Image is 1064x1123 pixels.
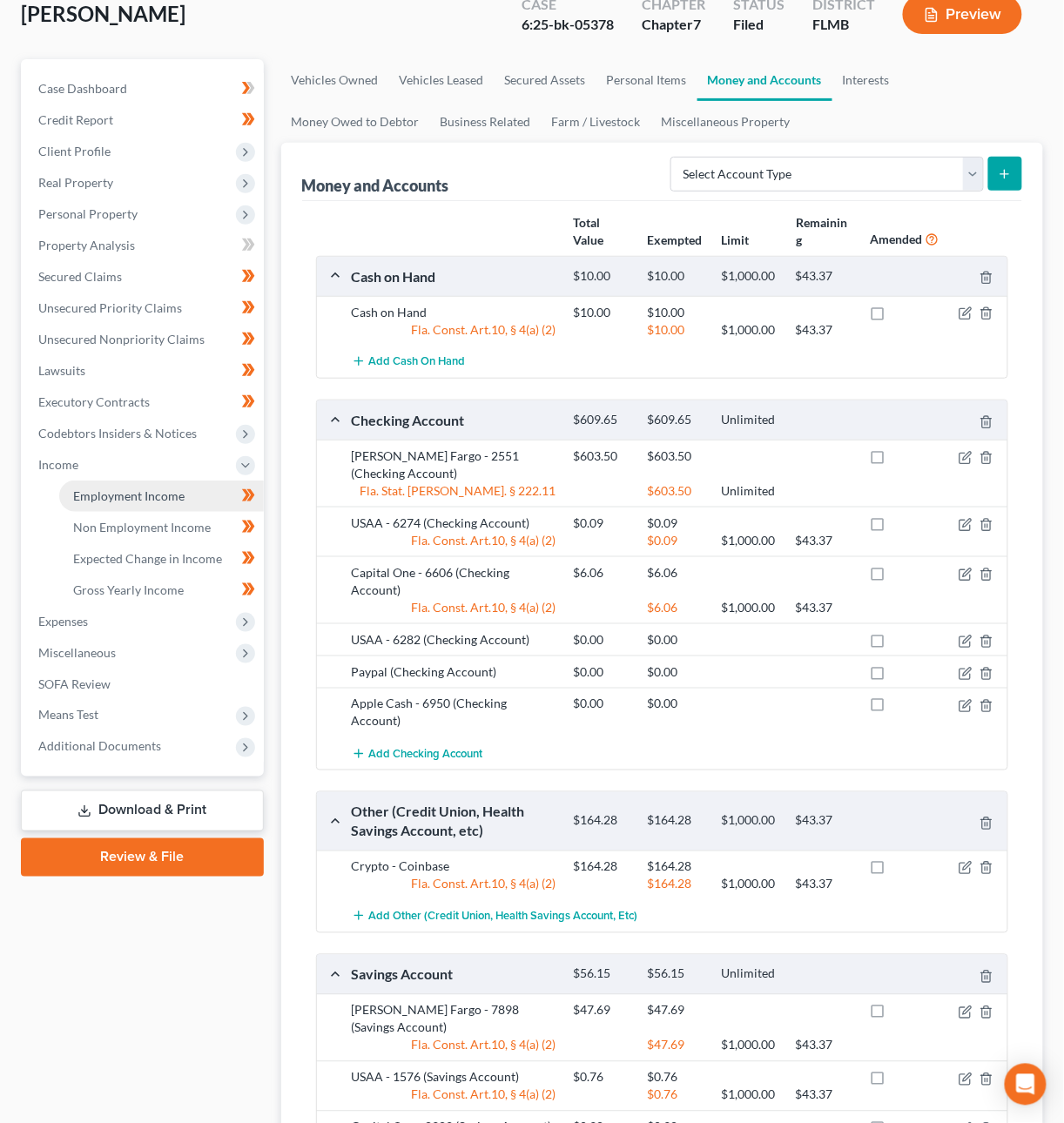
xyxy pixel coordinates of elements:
div: $0.76 [639,1069,713,1086]
div: Fla. Stat. [PERSON_NAME]. § 222.11 [343,482,565,500]
a: Farm / Livestock [542,101,651,143]
div: $56.15 [639,966,713,983]
div: $0.09 [639,532,713,549]
strong: Limit [722,232,750,247]
div: Cash on Hand [343,304,565,321]
div: $43.37 [787,1037,861,1054]
div: Filed [733,15,785,35]
div: $43.37 [787,599,861,616]
div: Cash on Hand [343,267,565,286]
a: Lawsuits [24,355,264,387]
div: $164.28 [565,858,639,876]
a: Unsecured Nonpriority Claims [24,324,264,355]
div: Chapter [642,15,705,35]
a: Personal Items [596,59,697,101]
button: Add Other (Credit Union, Health Savings Account, etc) [352,900,638,932]
div: Paypal (Checking Account) [343,663,565,681]
div: USAA - 6274 (Checking Account) [343,514,565,532]
div: $0.00 [639,696,713,713]
a: Executory Contracts [24,387,264,418]
div: Apple Cash - 6950 (Checking Account) [343,696,565,730]
span: Add Other (Credit Union, Health Savings Account, etc) [369,910,638,924]
div: $6.06 [639,564,713,582]
div: $603.50 [565,447,639,465]
div: Unlimited [713,966,787,983]
strong: Amended [870,232,922,246]
strong: Exempted [648,232,703,247]
a: Expected Change in Income [59,543,264,575]
div: $6.06 [565,564,639,582]
div: Fla. Const. Art.10, § 4(a) (2) [343,1037,565,1054]
div: $47.69 [639,1037,713,1054]
div: Open Intercom Messenger [1005,1064,1047,1106]
div: $0.00 [565,696,639,713]
div: $164.28 [639,858,713,876]
div: $1,000.00 [713,321,787,339]
div: $0.76 [639,1086,713,1104]
div: $6.06 [639,599,713,616]
div: Savings Account [343,965,565,984]
span: Miscellaneous [38,645,116,660]
div: Fla. Const. Art.10, § 4(a) (2) [343,1086,565,1104]
a: Property Analysis [24,230,264,261]
div: $1,000.00 [713,813,787,830]
strong: Remaining [796,215,847,247]
a: Non Employment Income [59,512,264,543]
span: Additional Documents [38,739,161,754]
a: Vehicles Owned [281,59,389,101]
div: $603.50 [639,447,713,465]
div: $1,000.00 [713,599,787,616]
span: Case Dashboard [38,81,127,96]
div: $56.15 [565,966,639,983]
button: Add Cash on Hand [352,346,466,378]
span: Property Analysis [38,238,135,252]
div: $43.37 [787,268,861,285]
button: Add Checking Account [352,737,483,770]
div: Money and Accounts [302,175,449,196]
div: $1,000.00 [713,876,787,893]
span: SOFA Review [38,676,111,691]
div: $47.69 [639,1002,713,1019]
div: $1,000.00 [713,1037,787,1054]
span: Income [38,457,78,472]
a: Download & Print [21,790,264,831]
div: $10.00 [639,321,713,339]
div: FLMB [812,15,875,35]
div: $1,000.00 [713,532,787,549]
span: Executory Contracts [38,394,150,409]
a: Secured Claims [24,261,264,293]
div: $43.37 [787,532,861,549]
div: Unlimited [713,412,787,428]
div: $609.65 [639,412,713,428]
div: Fla. Const. Art.10, § 4(a) (2) [343,876,565,893]
div: $47.69 [565,1002,639,1019]
a: Credit Report [24,104,264,136]
a: Money and Accounts [697,59,832,101]
span: Unsecured Priority Claims [38,300,182,315]
div: $0.09 [639,514,713,532]
a: SOFA Review [24,669,264,700]
a: Vehicles Leased [389,59,495,101]
div: Unlimited [713,482,787,500]
div: $0.09 [565,514,639,532]
div: $1,000.00 [713,1086,787,1104]
span: Personal Property [38,206,138,221]
a: Money Owed to Debtor [281,101,430,143]
a: Employment Income [59,481,264,512]
div: Other (Credit Union, Health Savings Account, etc) [343,803,565,840]
div: $43.37 [787,1086,861,1104]
a: Miscellaneous Property [651,101,801,143]
div: [PERSON_NAME] Fargo - 7898 (Savings Account) [343,1002,565,1037]
span: [PERSON_NAME] [21,1,185,26]
div: $43.37 [787,813,861,830]
span: Add Cash on Hand [369,355,466,369]
div: $43.37 [787,321,861,339]
a: Business Related [430,101,542,143]
span: Codebtors Insiders & Notices [38,426,197,440]
div: $164.28 [639,876,713,893]
span: Means Test [38,708,98,723]
div: $609.65 [565,412,639,428]
span: Expenses [38,614,88,629]
div: [PERSON_NAME] Fargo - 2551 (Checking Account) [343,447,565,482]
div: $0.00 [639,631,713,649]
